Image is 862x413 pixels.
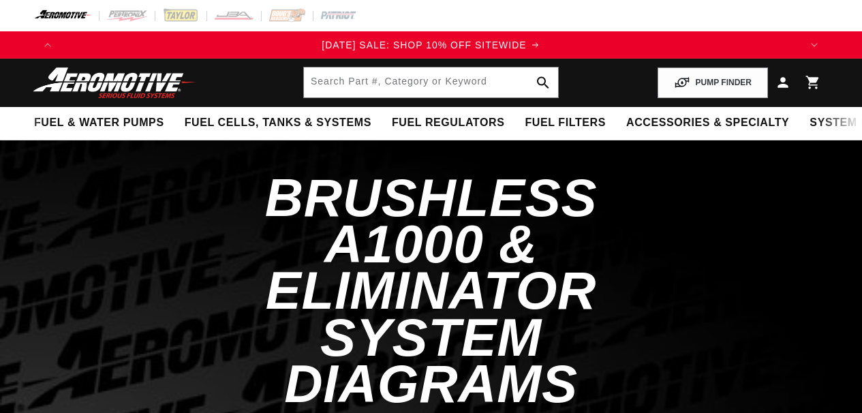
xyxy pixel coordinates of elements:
[34,116,164,130] span: Fuel & Water Pumps
[658,67,768,98] button: PUMP FINDER
[528,67,558,97] button: search button
[61,37,801,52] a: [DATE] SALE: SHOP 10% OFF SITEWIDE
[626,116,789,130] span: Accessories & Specialty
[174,107,382,139] summary: Fuel Cells, Tanks & Systems
[322,40,526,50] span: [DATE] SALE: SHOP 10% OFF SITEWIDE
[24,107,174,139] summary: Fuel & Water Pumps
[61,37,801,52] div: 1 of 3
[382,107,514,139] summary: Fuel Regulators
[61,37,801,52] div: Announcement
[801,31,828,59] button: Translation missing: en.sections.announcements.next_announcement
[616,107,799,139] summary: Accessories & Specialty
[525,116,606,130] span: Fuel Filters
[304,67,558,97] input: Search by Part Number, Category or Keyword
[29,67,200,99] img: Aeromotive
[514,107,616,139] summary: Fuel Filters
[185,116,371,130] span: Fuel Cells, Tanks & Systems
[34,31,61,59] button: Translation missing: en.sections.announcements.previous_announcement
[392,116,504,130] span: Fuel Regulators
